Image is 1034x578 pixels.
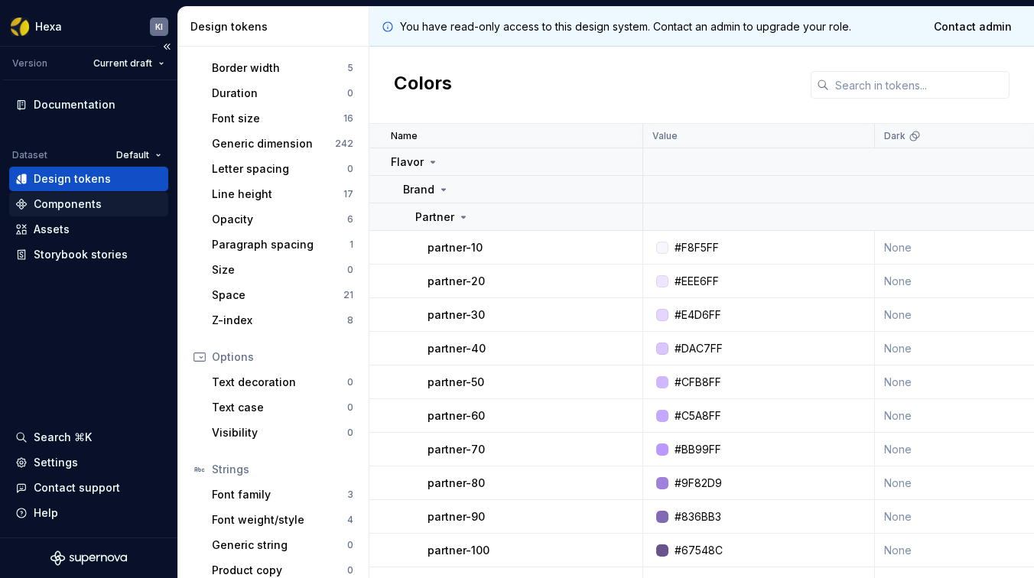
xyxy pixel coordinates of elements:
[343,188,353,200] div: 17
[190,19,363,34] div: Design tokens
[206,533,359,557] a: Generic string0
[347,427,353,439] div: 0
[428,509,485,524] p: partner-90
[675,274,719,289] div: #EEE6FF
[206,283,359,307] a: Space21
[212,161,347,177] div: Letter spacing
[206,207,359,232] a: Opacity6
[347,489,353,501] div: 3
[675,240,719,255] div: #F8F5FF
[212,60,347,76] div: Border width
[212,86,347,101] div: Duration
[212,287,343,303] div: Space
[924,13,1022,41] a: Contact admin
[12,149,47,161] div: Dataset
[335,138,353,150] div: 242
[347,264,353,276] div: 0
[50,550,127,566] svg: Supernova Logo
[206,421,359,445] a: Visibility0
[9,476,168,500] button: Contact support
[9,450,168,475] a: Settings
[347,401,353,414] div: 0
[34,171,111,187] div: Design tokens
[675,543,723,558] div: #67548C
[934,19,1012,34] span: Contact admin
[884,130,906,142] p: Dark
[109,144,168,166] button: Default
[206,56,359,80] a: Border width5
[116,149,149,161] span: Default
[675,375,721,390] div: #CFB8FF
[675,307,721,323] div: #E4D6FF
[212,375,347,390] div: Text decoration
[212,187,343,202] div: Line height
[9,217,168,242] a: Assets
[206,232,359,257] a: Paragraph spacing1
[212,425,347,440] div: Visibility
[9,93,168,117] a: Documentation
[212,462,353,477] div: Strings
[212,237,350,252] div: Paragraph spacing
[206,258,359,282] a: Size0
[347,376,353,388] div: 0
[206,182,359,206] a: Line height17
[347,539,353,551] div: 0
[829,71,1010,99] input: Search in tokens...
[34,480,120,495] div: Contact support
[428,240,483,255] p: partner-10
[347,213,353,226] div: 6
[155,21,163,33] div: KI
[675,341,723,356] div: #DAC7FF
[347,62,353,74] div: 5
[212,136,335,151] div: Generic dimension
[343,112,353,125] div: 16
[212,262,347,278] div: Size
[206,508,359,532] a: Font weight/style4
[34,196,102,212] div: Components
[347,564,353,576] div: 0
[206,370,359,395] a: Text decoration0
[347,163,353,175] div: 0
[212,400,347,415] div: Text case
[212,487,347,502] div: Font family
[34,97,115,112] div: Documentation
[347,514,353,526] div: 4
[34,222,70,237] div: Assets
[347,87,353,99] div: 0
[415,209,454,225] p: Partner
[206,157,359,181] a: Letter spacing0
[212,313,347,328] div: Z-index
[12,57,47,70] div: Version
[9,192,168,216] a: Components
[394,71,452,99] h2: Colors
[206,395,359,420] a: Text case0
[212,512,347,528] div: Font weight/style
[206,81,359,106] a: Duration0
[428,375,484,390] p: partner-50
[206,482,359,507] a: Font family3
[428,543,489,558] p: partner-100
[428,307,485,323] p: partner-30
[34,505,58,521] div: Help
[391,154,424,170] p: Flavor
[428,476,485,491] p: partner-80
[212,349,353,365] div: Options
[3,10,174,43] button: HexaKI
[156,36,177,57] button: Collapse sidebar
[9,501,168,525] button: Help
[34,430,92,445] div: Search ⌘K
[212,212,347,227] div: Opacity
[428,341,486,356] p: partner-40
[11,18,29,36] img: a56d5fbf-f8ab-4a39-9705-6fc7187585ab.png
[206,132,359,156] a: Generic dimension242
[428,408,485,424] p: partner-60
[93,57,152,70] span: Current draft
[400,19,851,34] p: You have read-only access to this design system. Contact an admin to upgrade your role.
[212,111,343,126] div: Font size
[212,537,347,553] div: Generic string
[343,289,353,301] div: 21
[212,563,347,578] div: Product copy
[428,442,485,457] p: partner-70
[652,130,678,142] p: Value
